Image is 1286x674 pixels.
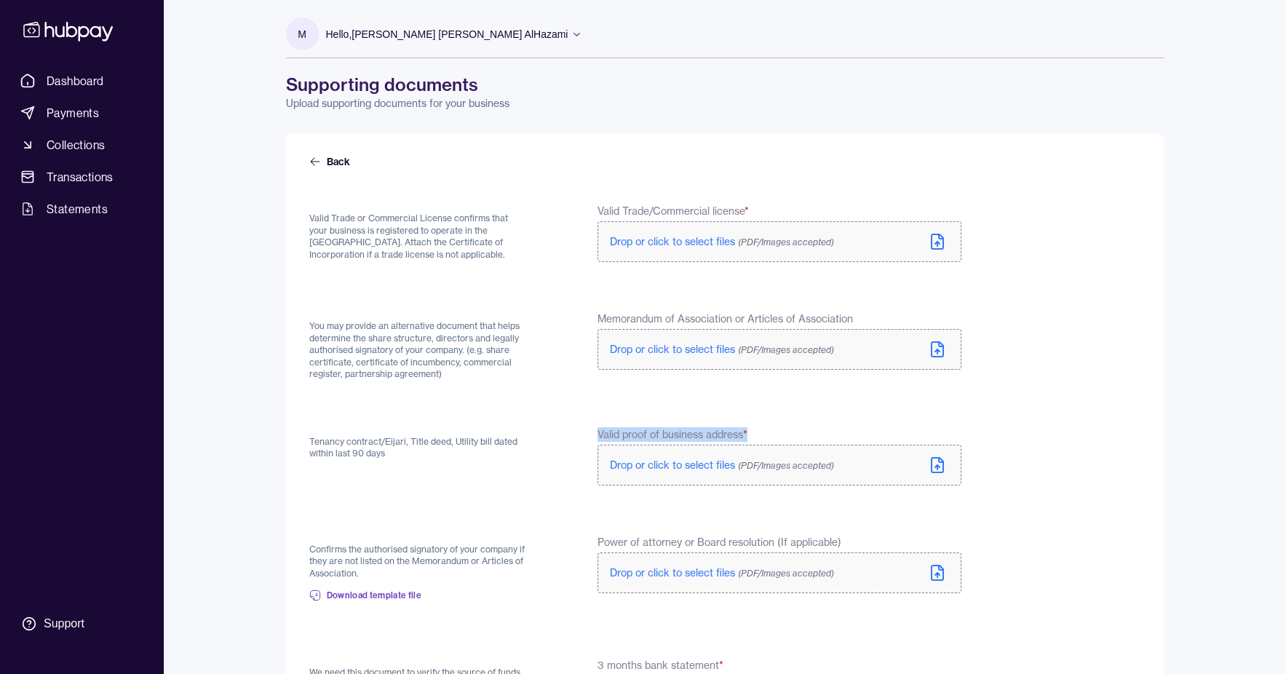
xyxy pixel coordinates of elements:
h1: Supporting documents [286,73,1164,96]
p: M [298,26,306,42]
p: You may provide an alternative document that helps determine the share structure, directors and l... [309,320,528,381]
span: Transactions [47,168,114,186]
a: Payments [15,100,149,126]
a: Transactions [15,164,149,190]
span: Memorandum of Association or Articles of Association [598,312,853,326]
a: Support [15,608,149,639]
a: Collections [15,132,149,158]
div: Support [44,616,84,632]
span: (PDF/Images accepted) [738,460,834,471]
span: Drop or click to select files [610,459,834,472]
p: Upload supporting documents for your business [286,96,1164,111]
a: Dashboard [15,68,149,94]
span: (PDF/Images accepted) [738,237,834,247]
span: (PDF/Images accepted) [738,568,834,579]
p: Hello, [PERSON_NAME] [PERSON_NAME] AlHazami [326,26,568,42]
span: Collections [47,136,105,154]
span: Download template file [327,590,422,601]
span: Payments [47,104,99,122]
p: Tenancy contract/Eijari, Title deed, Utility bill dated within last 90 days [309,436,528,460]
span: Valid proof of business address [598,427,747,442]
span: Dashboard [47,72,104,90]
span: Valid Trade/Commercial license [598,204,749,218]
span: (PDF/Images accepted) [738,344,834,355]
span: Statements [47,200,108,218]
span: Drop or click to select files [610,343,834,356]
a: Download template file [309,579,422,611]
a: Back [309,154,353,169]
span: Drop or click to select files [610,235,834,248]
span: Power of attorney or Board resolution (If applicable) [598,535,841,550]
span: Drop or click to select files [610,566,834,579]
span: 3 months bank statement [598,658,723,673]
p: Valid Trade or Commercial License confirms that your business is registered to operate in the [GE... [309,213,528,261]
p: Confirms the authorised signatory of your company if they are not listed on the Memorandum or Art... [309,544,528,580]
a: Statements [15,196,149,222]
